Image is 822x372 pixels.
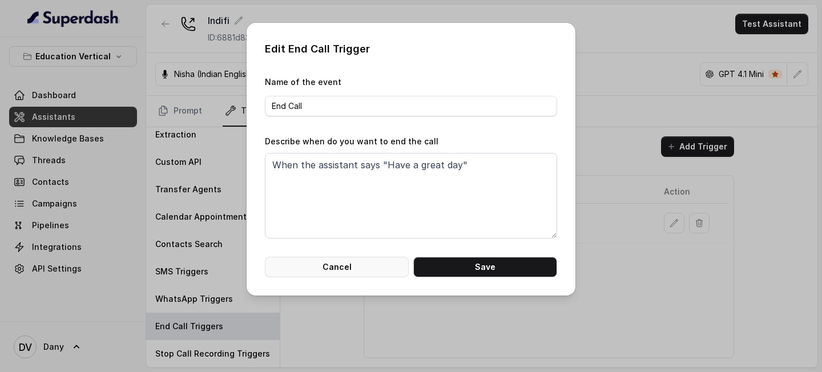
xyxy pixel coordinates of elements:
[265,257,409,277] button: Cancel
[265,41,557,57] p: Edit End Call Trigger
[265,136,438,146] label: Describe when do you want to end the call
[413,257,557,277] button: Save
[265,153,557,238] textarea: When the assistant says "Have a great day"
[265,77,341,87] label: Name of the event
